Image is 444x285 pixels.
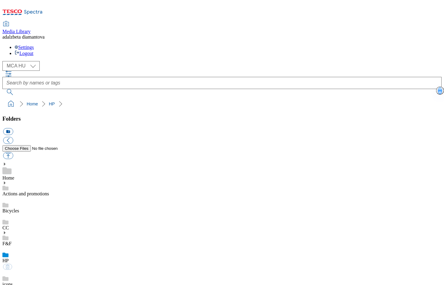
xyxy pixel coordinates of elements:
[15,45,34,50] a: Settings
[2,208,19,213] a: Bicycles
[2,225,9,230] a: CC
[2,77,442,89] input: Search by names or tags
[49,101,55,106] a: HP
[7,34,45,39] span: alzbeta diamantova
[2,191,49,196] a: Actions and promotions
[2,22,31,34] a: Media Library
[15,51,33,56] a: Logout
[2,29,31,34] span: Media Library
[2,34,7,39] span: ad
[2,98,442,110] nav: breadcrumb
[2,175,14,180] a: Home
[6,99,16,109] a: home
[27,101,38,106] a: Home
[2,115,442,122] h3: Folders
[2,258,8,263] a: HP
[2,241,12,246] a: F&F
